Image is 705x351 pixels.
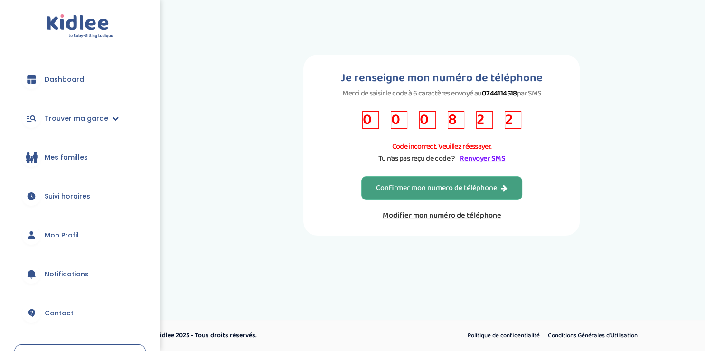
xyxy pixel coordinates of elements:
a: Mes familles [14,140,146,174]
a: Modifier mon numéro de téléphone [361,209,522,221]
a: Mon Profil [14,218,146,252]
p: Tu n’as pas reçu de code ? [362,152,521,164]
a: Politique de confidentialité [464,330,543,342]
span: Mon Profil [45,230,79,240]
a: Trouver ma garde [14,101,146,135]
p: Code incorrect. Veuillez réessayer. [370,141,513,152]
span: Contact [45,308,74,318]
h1: Je renseigne mon numéro de téléphone [341,69,543,87]
strong: 0744114518 [482,87,517,99]
a: Renvoyer SMS [460,152,505,164]
span: Notifications [45,269,89,279]
a: Contact [14,296,146,330]
a: Conditions Générales d’Utilisation [545,330,641,342]
p: Merci de saisir le code à 6 caractères envoyé au par SMS [341,87,543,99]
img: logo.svg [47,14,113,38]
span: Dashboard [45,75,84,85]
a: Suivi horaires [14,179,146,213]
button: Confirmer mon numero de téléphone [361,176,522,200]
span: Suivi horaires [45,191,90,201]
p: © Kidlee 2025 - Tous droits réservés. [150,331,393,341]
a: Dashboard [14,62,146,96]
span: Trouver ma garde [45,114,108,123]
a: Notifications [14,257,146,291]
div: Confirmer mon numero de téléphone [376,183,508,194]
span: Mes familles [45,152,88,162]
